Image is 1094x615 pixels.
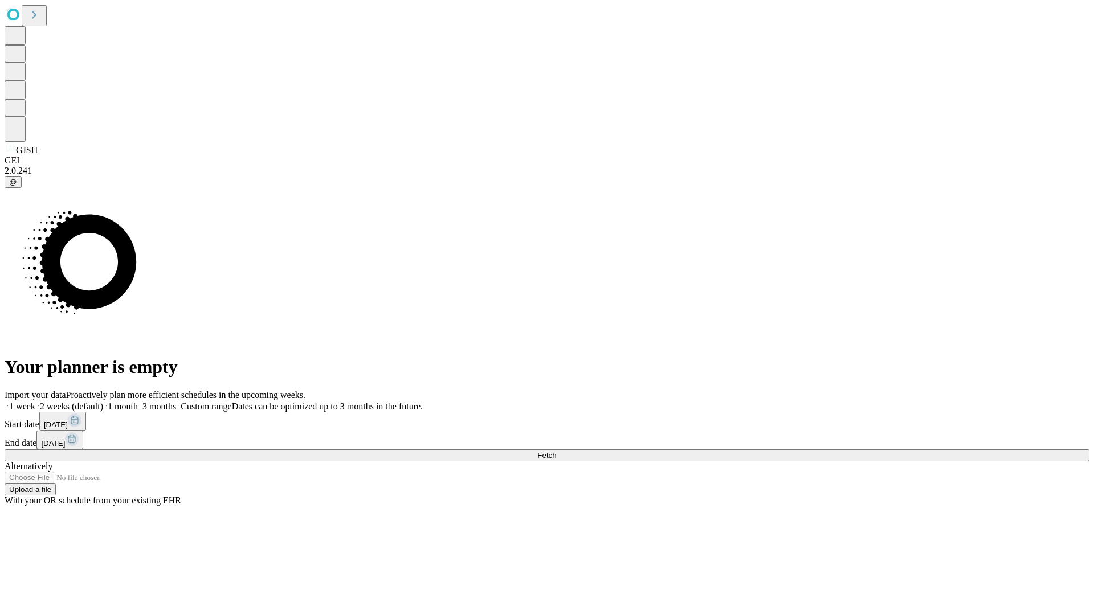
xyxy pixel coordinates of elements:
span: Import your data [5,390,66,400]
span: @ [9,178,17,186]
div: End date [5,430,1089,449]
button: Upload a file [5,483,56,495]
span: Fetch [537,451,556,460]
span: [DATE] [41,439,65,448]
span: Alternatively [5,461,52,471]
button: [DATE] [36,430,83,449]
span: Proactively plan more efficient schedules in the upcoming weeks. [66,390,305,400]
div: GEI [5,155,1089,166]
span: [DATE] [44,420,68,429]
span: GJSH [16,145,38,155]
h1: Your planner is empty [5,356,1089,378]
button: Fetch [5,449,1089,461]
span: 3 months [142,401,176,411]
span: 1 week [9,401,35,411]
button: @ [5,176,22,188]
span: 1 month [108,401,138,411]
span: Custom range [181,401,231,411]
div: 2.0.241 [5,166,1089,176]
button: [DATE] [39,412,86,430]
div: Start date [5,412,1089,430]
span: Dates can be optimized up to 3 months in the future. [232,401,423,411]
span: 2 weeks (default) [40,401,103,411]
span: With your OR schedule from your existing EHR [5,495,181,505]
